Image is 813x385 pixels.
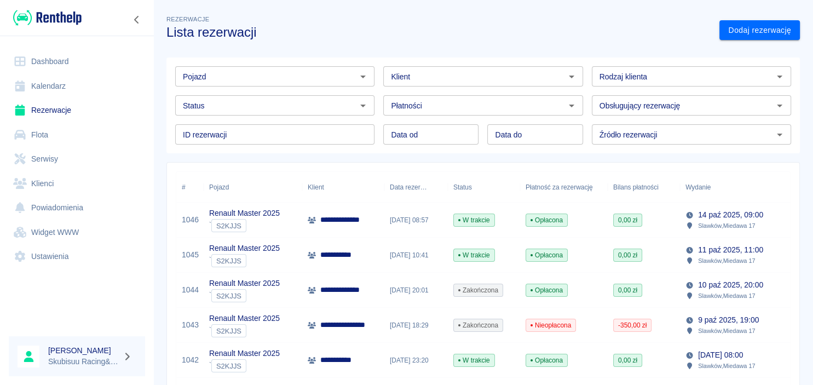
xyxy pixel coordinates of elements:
[209,348,280,359] p: Renault Master 2025
[209,313,280,324] p: Renault Master 2025
[302,172,384,203] div: Klient
[13,9,82,27] img: Renthelp logo
[129,13,145,27] button: Zwiń nawigację
[308,172,324,203] div: Klient
[614,215,642,225] span: 0,00 zł
[355,98,371,113] button: Otwórz
[526,215,567,225] span: Opłacona
[209,289,280,302] div: `
[698,256,755,266] p: Slawków , Miedawa 17
[427,180,442,195] button: Sort
[48,356,118,367] p: Skubisuu Racing&Rent
[448,172,520,203] div: Status
[204,172,302,203] div: Pojazd
[390,172,427,203] div: Data rezerwacji
[209,359,280,372] div: `
[454,250,494,260] span: W trakcie
[9,196,145,220] a: Powiadomienia
[383,124,478,145] input: DD.MM.YYYY
[772,98,787,113] button: Otwórz
[680,172,800,203] div: Wydanie
[520,172,608,203] div: Płatność za rezerwację
[212,362,246,370] span: S2KJJS
[454,355,494,365] span: W trakcie
[9,244,145,269] a: Ustawienia
[698,349,743,361] p: [DATE] 08:00
[166,25,711,40] h3: Lista rezerwacji
[614,285,642,295] span: 0,00 zł
[9,171,145,196] a: Klienci
[209,324,280,337] div: `
[698,221,755,231] p: Slawków , Miedawa 17
[613,172,659,203] div: Bilans płatności
[176,172,204,203] div: #
[608,172,680,203] div: Bilans płatności
[9,123,145,147] a: Flota
[9,49,145,74] a: Dashboard
[384,343,448,378] div: [DATE] 23:20
[454,215,494,225] span: W trakcie
[9,98,145,123] a: Rezerwacje
[614,320,651,330] span: -350,00 zł
[384,273,448,308] div: [DATE] 20:01
[384,203,448,238] div: [DATE] 08:57
[719,20,800,41] a: Dodaj rezerwację
[209,254,280,267] div: `
[698,291,755,301] p: Slawków , Miedawa 17
[166,16,209,22] span: Rezerwacje
[698,209,763,221] p: 14 paź 2025, 09:00
[685,172,711,203] div: Wydanie
[182,214,199,226] a: 1046
[212,257,246,265] span: S2KJJS
[9,147,145,171] a: Serwisy
[487,124,583,145] input: DD.MM.YYYY
[384,238,448,273] div: [DATE] 10:41
[9,9,82,27] a: Renthelp logo
[698,244,763,256] p: 11 paź 2025, 11:00
[454,285,503,295] span: Zakończona
[212,327,246,335] span: S2KJJS
[526,355,567,365] span: Opłacona
[772,127,787,142] button: Otwórz
[698,326,755,336] p: Slawków , Miedawa 17
[182,172,186,203] div: #
[209,208,280,219] p: Renault Master 2025
[209,219,280,232] div: `
[453,172,472,203] div: Status
[9,74,145,99] a: Kalendarz
[711,180,726,195] button: Sort
[698,279,763,291] p: 10 paź 2025, 20:00
[384,172,448,203] div: Data rezerwacji
[526,285,567,295] span: Opłacona
[526,172,593,203] div: Płatność za rezerwację
[564,98,579,113] button: Otwórz
[698,361,755,371] p: Slawków , Miedawa 17
[564,69,579,84] button: Otwórz
[182,354,199,366] a: 1042
[182,284,199,296] a: 1044
[355,69,371,84] button: Otwórz
[772,69,787,84] button: Otwórz
[209,243,280,254] p: Renault Master 2025
[209,278,280,289] p: Renault Master 2025
[182,319,199,331] a: 1043
[212,292,246,300] span: S2KJJS
[698,314,759,326] p: 9 paź 2025, 19:00
[614,355,642,365] span: 0,00 zł
[526,320,575,330] span: Nieopłacona
[48,345,118,356] h6: [PERSON_NAME]
[182,249,199,261] a: 1045
[212,222,246,230] span: S2KJJS
[526,250,567,260] span: Opłacona
[614,250,642,260] span: 0,00 zł
[454,320,503,330] span: Zakończona
[9,220,145,245] a: Widget WWW
[384,308,448,343] div: [DATE] 18:29
[209,172,229,203] div: Pojazd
